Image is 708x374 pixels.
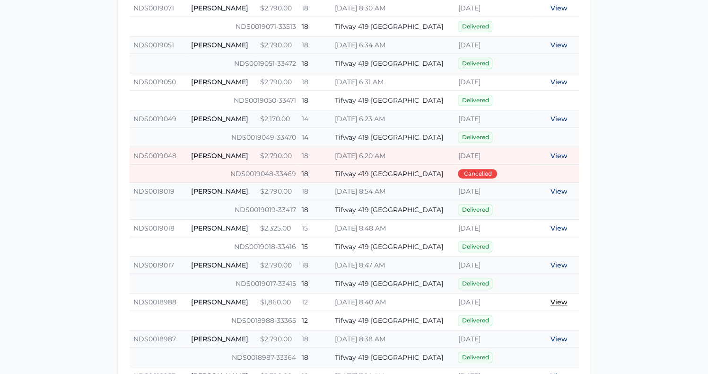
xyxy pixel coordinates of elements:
td: [DATE] [454,73,530,91]
td: 15 [298,237,331,257]
a: NDS0019017 [133,261,174,269]
td: [PERSON_NAME] [187,183,256,200]
td: 18 [298,73,331,91]
td: NDS0019071-33513 [130,17,298,36]
td: 18 [298,17,331,36]
td: [DATE] 8:54 AM [331,183,454,200]
span: Delivered [458,95,492,106]
td: 14 [298,128,331,147]
td: Tifway 419 [GEOGRAPHIC_DATA] [331,91,454,110]
td: 18 [298,165,331,183]
td: [PERSON_NAME] [187,257,256,274]
span: Delivered [458,315,492,326]
td: 18 [298,36,331,54]
a: NDS0019071 [133,4,174,12]
a: NDS0019050 [133,78,176,86]
a: View [551,335,568,343]
a: NDS0018988 [133,298,176,306]
a: View [551,41,568,49]
td: $2,790.00 [256,73,298,91]
td: $2,790.00 [256,330,298,348]
a: NDS0019049 [133,115,176,123]
td: [DATE] 8:40 AM [331,294,454,311]
td: [PERSON_NAME] [187,110,256,128]
span: Delivered [458,278,492,289]
td: 14 [298,110,331,128]
td: [PERSON_NAME] [187,73,256,91]
td: Tifway 419 [GEOGRAPHIC_DATA] [331,17,454,36]
a: View [551,115,568,123]
td: $2,790.00 [256,147,298,165]
td: [PERSON_NAME] [187,294,256,311]
td: $2,170.00 [256,110,298,128]
td: [DATE] 6:31 AM [331,73,454,91]
td: Tifway 419 [GEOGRAPHIC_DATA] [331,348,454,367]
td: [PERSON_NAME] [187,147,256,165]
td: 18 [298,257,331,274]
a: NDS0019048 [133,151,176,160]
td: [DATE] [454,257,530,274]
a: View [551,151,568,160]
td: NDS0019048-33469 [130,165,298,183]
a: View [551,261,568,269]
td: NDS0019017-33415 [130,274,298,294]
a: View [551,298,568,306]
td: 12 [298,311,331,330]
td: Tifway 419 [GEOGRAPHIC_DATA] [331,165,454,183]
td: [DATE] 6:34 AM [331,36,454,54]
td: $1,860.00 [256,294,298,311]
td: [DATE] [454,330,530,348]
td: $2,790.00 [256,36,298,54]
a: View [551,224,568,232]
td: $2,790.00 [256,183,298,200]
td: [DATE] [454,183,530,200]
span: Delivered [458,21,492,32]
td: [DATE] 8:48 AM [331,220,454,237]
td: Tifway 419 [GEOGRAPHIC_DATA] [331,200,454,220]
td: NDS0019050-33471 [130,91,298,110]
td: NDS0019049-33470 [130,128,298,147]
td: 18 [298,330,331,348]
span: Delivered [458,58,492,69]
td: 12 [298,294,331,311]
td: [DATE] 8:38 AM [331,330,454,348]
td: [DATE] 6:23 AM [331,110,454,128]
td: 18 [298,183,331,200]
td: [PERSON_NAME] [187,330,256,348]
td: 18 [298,91,331,110]
a: View [551,4,568,12]
td: NDS0019019-33417 [130,200,298,220]
td: $2,325.00 [256,220,298,237]
span: Delivered [458,132,492,143]
td: 18 [298,200,331,220]
a: View [551,187,568,196]
td: 18 [298,147,331,165]
span: Cancelled [458,169,497,178]
td: 18 [298,274,331,294]
td: Tifway 419 [GEOGRAPHIC_DATA] [331,311,454,330]
td: NDS0018987-33364 [130,348,298,367]
td: [DATE] [454,147,530,165]
td: NDS0018988-33365 [130,311,298,330]
td: NDS0019051-33472 [130,54,298,73]
a: NDS0019019 [133,187,175,196]
td: Tifway 419 [GEOGRAPHIC_DATA] [331,128,454,147]
span: Delivered [458,241,492,252]
td: [DATE] [454,220,530,237]
td: NDS0019018-33416 [130,237,298,257]
td: [DATE] [454,294,530,311]
a: NDS0019051 [133,41,174,49]
span: Delivered [458,204,492,215]
td: [DATE] [454,36,530,54]
a: View [551,78,568,86]
td: 18 [298,348,331,367]
td: [DATE] [454,110,530,128]
td: [PERSON_NAME] [187,220,256,237]
td: [PERSON_NAME] [187,36,256,54]
td: 15 [298,220,331,237]
td: Tifway 419 [GEOGRAPHIC_DATA] [331,237,454,257]
a: NDS0018987 [133,335,176,343]
td: Tifway 419 [GEOGRAPHIC_DATA] [331,274,454,294]
td: [DATE] 8:47 AM [331,257,454,274]
td: $2,790.00 [256,257,298,274]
